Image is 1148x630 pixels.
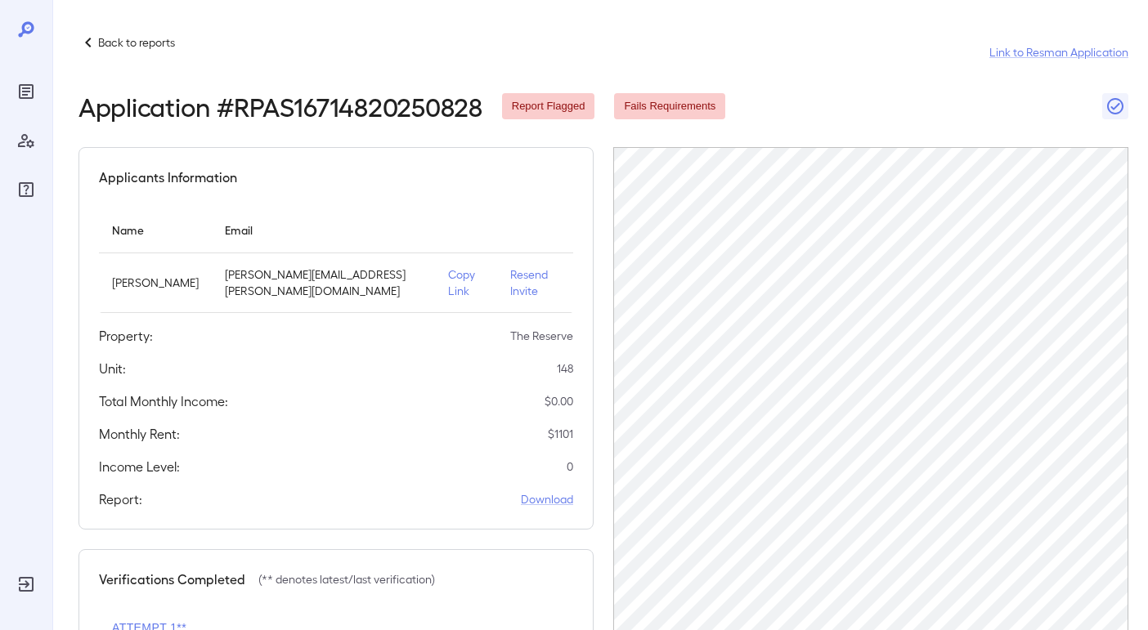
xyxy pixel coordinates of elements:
[567,458,573,475] p: 0
[99,326,153,346] h5: Property:
[98,34,175,51] p: Back to reports
[99,359,126,378] h5: Unit:
[502,99,595,114] span: Report Flagged
[545,393,573,409] p: $ 0.00
[13,127,39,154] div: Manage Users
[99,391,228,411] h5: Total Monthly Income:
[99,207,573,313] table: simple table
[510,266,560,299] p: Resend Invite
[99,489,142,509] h5: Report:
[99,457,180,476] h5: Income Level:
[989,44,1128,60] a: Link to Resman Application
[548,426,573,442] p: $ 1101
[99,570,245,589] h5: Verifications Completed
[13,176,39,203] div: FAQ
[225,266,422,299] p: [PERSON_NAME][EMAIL_ADDRESS][PERSON_NAME][DOMAIN_NAME]
[510,328,573,344] p: The Reserve
[112,275,199,291] p: [PERSON_NAME]
[13,571,39,597] div: Log Out
[212,207,435,253] th: Email
[99,168,237,187] h5: Applicants Information
[1102,93,1128,119] button: Close Report
[99,207,212,253] th: Name
[99,424,180,444] h5: Monthly Rent:
[557,360,573,377] p: 148
[258,571,435,588] p: (** denotes latest/last verification)
[13,78,39,105] div: Reports
[78,92,482,121] h2: Application # RPAS16714820250828
[521,491,573,507] a: Download
[614,99,725,114] span: Fails Requirements
[448,266,484,299] p: Copy Link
